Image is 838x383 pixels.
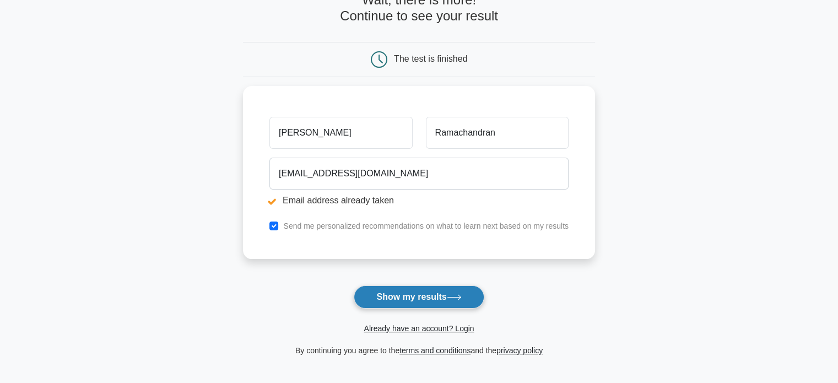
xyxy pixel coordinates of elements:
[426,117,569,149] input: Last name
[364,324,474,333] a: Already have an account? Login
[354,285,484,309] button: Show my results
[283,222,569,230] label: Send me personalized recommendations on what to learn next based on my results
[496,346,543,355] a: privacy policy
[269,117,412,149] input: First name
[236,344,602,357] div: By continuing you agree to the and the
[269,194,569,207] li: Email address already taken
[269,158,569,190] input: Email
[394,54,467,63] div: The test is finished
[399,346,471,355] a: terms and conditions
